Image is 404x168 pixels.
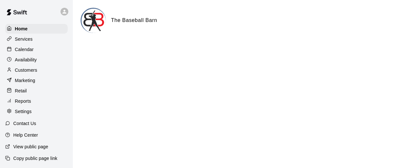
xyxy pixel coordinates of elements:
[15,46,34,53] p: Calendar
[111,16,157,25] h6: The Baseball Barn
[5,24,68,34] a: Home
[5,107,68,116] a: Settings
[82,9,106,33] img: The Baseball Barn logo
[13,132,38,138] p: Help Center
[5,34,68,44] a: Services
[5,45,68,54] a: Calendar
[5,65,68,75] a: Customers
[13,155,57,162] p: Copy public page link
[13,143,48,150] p: View public page
[15,67,37,73] p: Customers
[15,36,33,42] p: Services
[15,57,37,63] p: Availability
[15,108,32,115] p: Settings
[5,76,68,85] a: Marketing
[5,55,68,65] a: Availability
[15,77,35,84] p: Marketing
[13,120,36,127] p: Contact Us
[5,96,68,106] a: Reports
[15,26,28,32] p: Home
[15,88,27,94] p: Retail
[5,86,68,96] a: Retail
[15,98,31,104] p: Reports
